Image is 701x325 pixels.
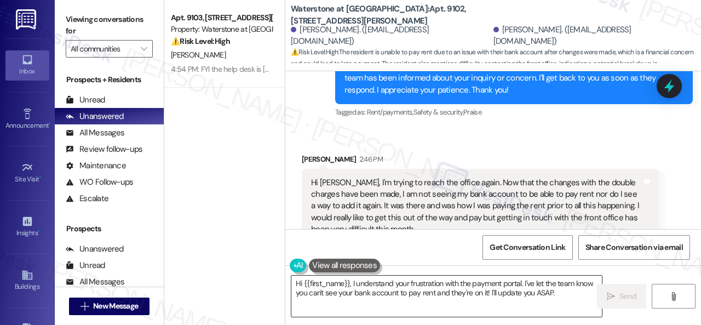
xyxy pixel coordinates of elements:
i:  [669,292,677,301]
div: Unread [66,260,105,271]
span: Praise [463,107,481,117]
button: New Message [69,298,150,315]
div: Prospects [55,223,164,235]
a: Insights • [5,212,49,242]
span: Share Conversation via email [585,242,683,253]
div: Maintenance [66,160,126,172]
div: All Messages [66,127,124,139]
a: Site Visit • [5,158,49,188]
span: Get Conversation Link [490,242,565,253]
textarea: Hi {{first_name}}, I understand your frustration with the payment portal. I've let the team know ... [291,276,602,317]
div: Unread [66,94,105,106]
div: Unanswered [66,111,124,122]
button: Get Conversation Link [482,235,572,260]
strong: ⚠️ Risk Level: High [171,36,230,46]
button: Share Conversation via email [578,235,690,260]
div: Tagged as: [335,104,693,120]
img: ResiDesk Logo [16,9,38,30]
a: Inbox [5,50,49,80]
div: [PERSON_NAME] [302,153,659,169]
div: 4:54 PM: FYI the help desk is [EMAIL_ADDRESS][DOMAIN_NAME] [171,64,377,74]
label: Viewing conversations for [66,11,153,40]
span: Safety & security , [413,107,463,117]
span: [PERSON_NAME] [171,50,226,60]
div: Escalate [66,193,108,204]
a: Buildings [5,266,49,295]
i:  [141,44,147,53]
i:  [607,292,615,301]
span: Send [619,290,636,302]
div: [PERSON_NAME]. ([EMAIL_ADDRESS][DOMAIN_NAME]) [493,24,693,48]
span: : The resident is unable to pay rent due to an issue with their bank account after changes were m... [291,47,701,82]
div: Apt. 9103, [STREET_ADDRESS][PERSON_NAME] [171,12,272,24]
strong: ⚠️ Risk Level: High [291,48,338,56]
span: New Message [93,300,138,312]
div: Prospects + Residents [55,74,164,85]
div: 2:46 PM [357,153,383,165]
div: Unanswered [66,243,124,255]
span: • [38,227,39,235]
span: • [39,174,41,181]
div: All Messages [66,276,124,288]
div: [PERSON_NAME]. ([EMAIL_ADDRESS][DOMAIN_NAME]) [291,24,491,48]
div: Hi [PERSON_NAME], I understand your concern about the rent charges and due date. The site team ha... [344,61,675,96]
div: Review follow-ups [66,144,142,155]
span: Rent/payments , [367,107,413,117]
b: Waterstone at [GEOGRAPHIC_DATA]: Apt. 9102, [STREET_ADDRESS][PERSON_NAME] [291,3,510,27]
div: WO Follow-ups [66,176,133,188]
div: Property: Waterstone at [GEOGRAPHIC_DATA] [171,24,272,35]
button: Send [597,284,646,309]
span: • [49,120,50,128]
div: Hi [PERSON_NAME], I'm trying to reach the office again. Now that the changes with the double char... [311,177,642,236]
i:  [81,302,89,311]
input: All communities [71,40,135,58]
